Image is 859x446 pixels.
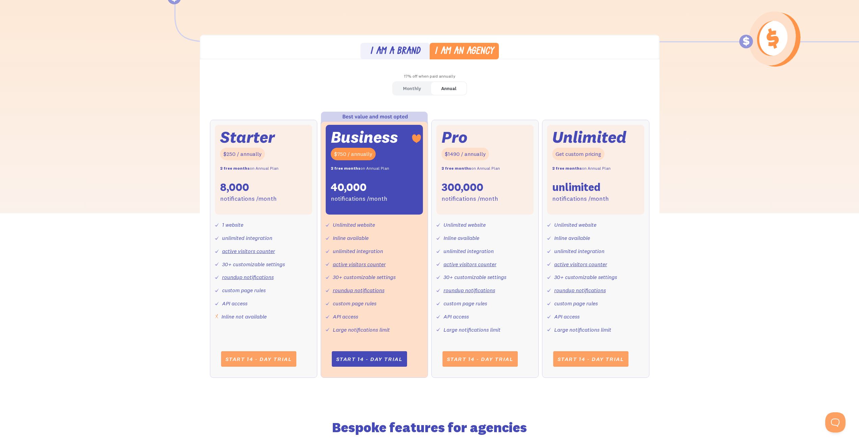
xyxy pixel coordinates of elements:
div: $250 / annually [220,148,265,160]
div: 30+ customizable settings [444,272,506,282]
div: unlimited integration [554,246,605,256]
div: Starter [220,130,275,144]
a: roundup notifications [444,287,495,294]
a: active visitors counter [554,261,607,268]
div: 30+ customizable settings [222,259,285,269]
a: active visitors counter [444,261,496,268]
div: 1 website [222,220,243,230]
div: notifications /month [552,194,609,204]
div: 8,000 [220,180,249,194]
div: 17% off when paid annually [200,72,660,81]
a: Start 14 - day trial [442,351,518,367]
div: Get custom pricing [552,148,605,160]
div: on Annual Plan [441,164,500,173]
div: unlimited integration [444,246,494,256]
a: Start 14 - day trial [332,351,407,367]
div: Unlimited [552,130,626,144]
div: Inline not available [221,312,267,322]
div: Large notifications limit [444,325,501,335]
div: Unlimited website [554,220,596,230]
strong: 2 free months [552,166,582,171]
h2: Bespoke features for agencies [298,422,562,434]
a: active visitors counter [333,261,386,268]
div: API access [554,312,580,322]
div: unlimited [552,180,600,194]
iframe: Toggle Customer Support [825,412,845,433]
div: Large notifications limit [554,325,611,335]
div: Business [331,130,398,144]
a: roundup notifications [333,287,384,294]
div: Monthly [403,84,421,93]
div: $750 / annually [331,148,376,160]
div: 40,000 [331,180,367,194]
div: notifications /month [441,194,498,204]
a: roundup notifications [554,287,606,294]
div: Inline available [333,233,369,243]
div: 30+ customizable settings [333,272,396,282]
div: I am a brand [370,47,420,57]
div: 300,000 [441,180,483,194]
strong: 2 free months [441,166,471,171]
div: unlimited integration [222,233,272,243]
div: Inline available [554,233,590,243]
div: $1490 / annually [441,148,489,160]
div: Unlimited website [333,220,375,230]
div: on Annual Plan [552,164,611,173]
a: Start 14 - day trial [221,351,296,367]
div: API access [444,312,469,322]
strong: 2 free months [331,166,360,171]
div: custom page rules [222,285,266,295]
div: notifications /month [331,194,387,204]
div: 30+ customizable settings [554,272,617,282]
div: API access [222,299,247,308]
div: Unlimited website [444,220,486,230]
div: custom page rules [554,299,598,308]
div: unlimited integration [333,246,383,256]
a: roundup notifications [222,274,274,280]
div: Inline available [444,233,479,243]
div: custom page rules [333,299,376,308]
a: active visitors counter [222,248,275,254]
div: on Annual Plan [220,164,278,173]
div: Annual [441,84,456,93]
div: custom page rules [444,299,487,308]
div: Large notifications limit [333,325,390,335]
div: I am an agency [434,47,494,57]
div: notifications /month [220,194,277,204]
div: API access [333,312,358,322]
div: on Annual Plan [331,164,389,173]
div: Pro [441,130,467,144]
a: Start 14 - day trial [553,351,628,367]
strong: 2 free months [220,166,250,171]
